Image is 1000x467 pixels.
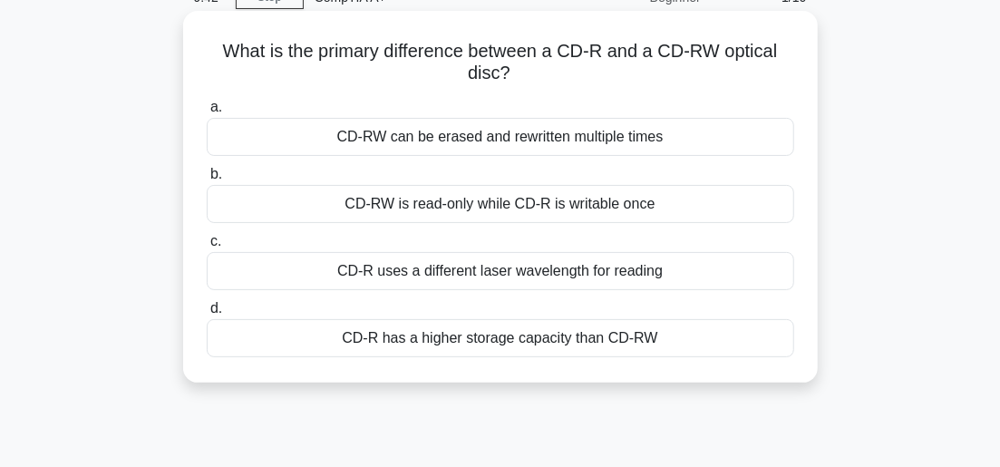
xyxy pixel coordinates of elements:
h5: What is the primary difference between a CD-R and a CD-RW optical disc? [205,40,796,85]
span: c. [210,233,221,248]
div: CD-RW is read-only while CD-R is writable once [207,185,794,223]
div: CD-RW can be erased and rewritten multiple times [207,118,794,156]
span: a. [210,99,222,114]
div: CD-R has a higher storage capacity than CD-RW [207,319,794,357]
span: d. [210,300,222,316]
span: b. [210,166,222,181]
div: CD-R uses a different laser wavelength for reading [207,252,794,290]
